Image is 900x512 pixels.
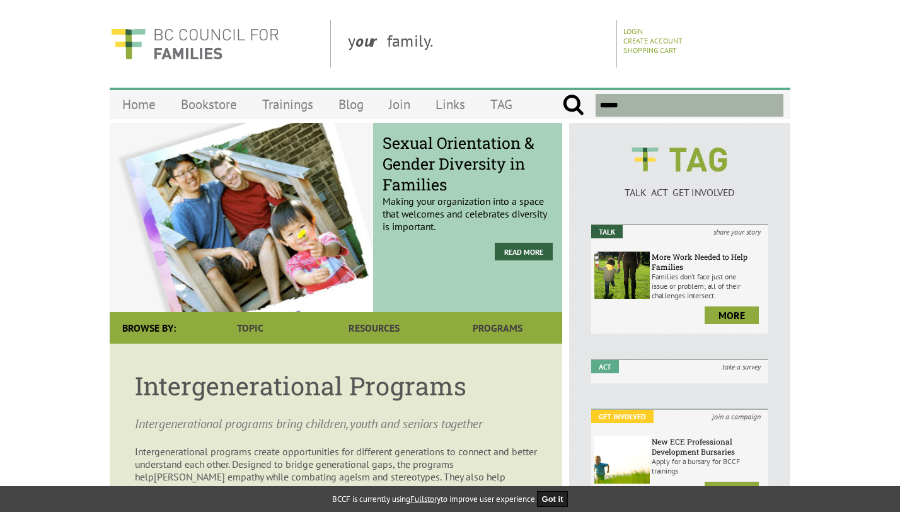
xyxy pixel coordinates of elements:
div: Browse By: [110,312,188,344]
em: Get Involved [591,410,654,423]
a: Programs [436,312,560,344]
img: BC Council for FAMILIES [110,20,280,67]
img: BCCF's TAG Logo [623,136,736,183]
h1: Intergenerational Programs [135,369,537,402]
em: Talk [591,225,623,238]
a: Blog [326,90,376,119]
a: Read More [495,243,553,260]
a: Resources [312,312,436,344]
p: Apply for a bursary for BCCF trainings [652,457,765,475]
input: Submit [562,94,584,117]
i: share your story [706,225,768,238]
a: Shopping Cart [623,45,677,55]
a: Bookstore [168,90,250,119]
em: Act [591,360,619,373]
a: TAG [478,90,525,119]
p: TALK ACT GET INVOLVED [591,186,768,199]
h6: New ECE Professional Development Bursaries [652,436,765,457]
strong: our [355,30,387,51]
a: Home [110,90,168,119]
i: take a survey [715,360,768,373]
span: Sexual Orientation & Gender Diversity in Families [383,132,553,195]
a: more [705,482,759,499]
a: TALK ACT GET INVOLVED [591,173,768,199]
p: Families don’t face just one issue or problem; all of their challenges intersect. [652,272,765,300]
a: Topic [188,312,312,344]
a: Login [623,26,643,36]
a: Join [376,90,423,119]
a: Create Account [623,36,683,45]
p: Intergenerational programs bring children, youth and seniors together [135,415,537,433]
button: Got it [537,491,568,507]
i: join a campaign [705,410,768,423]
p: [PERSON_NAME] empathy while combating ageism and stereotypes. They also help improve participants... [135,445,537,496]
a: Fullstory [410,494,441,504]
a: more [705,306,759,324]
h6: More Work Needed to Help Families [652,252,765,272]
a: Links [423,90,478,119]
span: Intergenerational programs create opportunities for different generations to connect and better u... [135,445,537,483]
a: Trainings [250,90,326,119]
div: y family. [338,20,617,67]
